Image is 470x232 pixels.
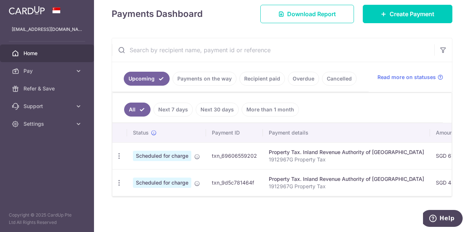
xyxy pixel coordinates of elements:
a: Cancelled [322,72,357,86]
span: Home [23,50,72,57]
p: 1912967G Property Tax [269,183,424,190]
a: Overdue [288,72,319,86]
a: Upcoming [124,72,170,86]
span: Amount [436,129,455,136]
span: Support [23,103,72,110]
th: Payment ID [206,123,263,142]
span: Refer & Save [23,85,72,92]
a: All [124,103,151,117]
a: Payments on the way [173,72,236,86]
p: 1912967G Property Tax [269,156,424,163]
iframe: Opens a widget where you can find more information [423,210,463,228]
span: Settings [23,120,72,128]
p: [EMAIL_ADDRESS][DOMAIN_NAME] [12,26,82,33]
a: Next 7 days [153,103,193,117]
a: Next 30 days [196,103,239,117]
div: Property Tax. Inland Revenue Authority of [GEOGRAPHIC_DATA] [269,149,424,156]
a: Create Payment [363,5,452,23]
span: Pay [23,67,72,75]
div: Property Tax. Inland Revenue Authority of [GEOGRAPHIC_DATA] [269,175,424,183]
a: Read more on statuses [377,74,443,81]
input: Search by recipient name, payment id or reference [112,38,434,62]
span: Scheduled for charge [133,151,191,161]
span: Download Report [287,10,336,18]
a: Download Report [260,5,354,23]
span: Create Payment [390,10,434,18]
a: Recipient paid [239,72,285,86]
h4: Payments Dashboard [112,7,203,21]
td: txn_9d5c781464f [206,169,263,196]
th: Payment details [263,123,430,142]
span: Status [133,129,149,136]
a: More than 1 month [242,103,299,117]
span: Read more on statuses [377,74,436,81]
img: CardUp [9,6,45,15]
td: txn_69606559202 [206,142,263,169]
span: Scheduled for charge [133,178,191,188]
